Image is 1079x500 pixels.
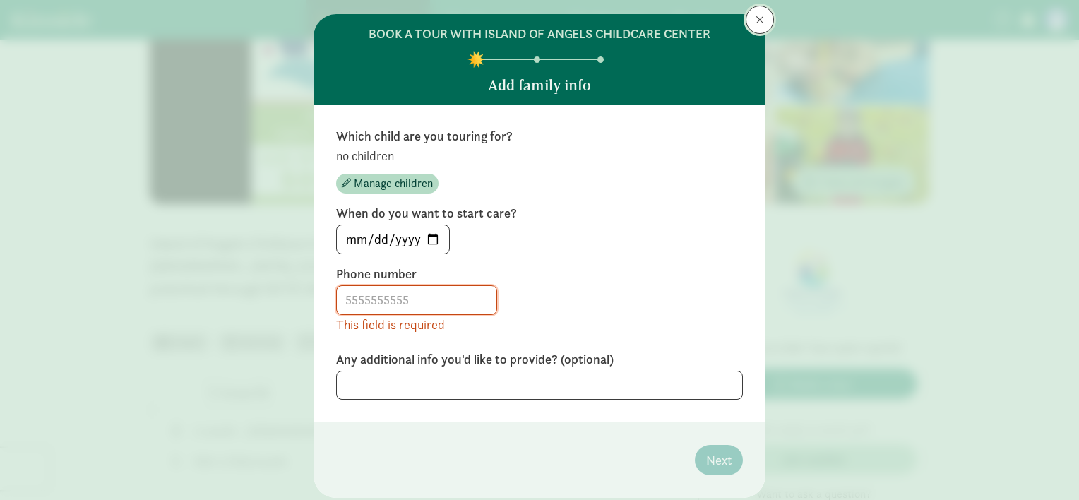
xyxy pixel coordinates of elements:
[488,77,591,94] h5: Add family info
[336,174,439,194] button: Manage children
[706,451,732,470] span: Next
[336,315,497,334] div: This field is required
[336,351,743,368] label: Any additional info you'd like to provide? (optional)
[336,148,743,165] p: no children
[337,286,496,314] input: 5555555555
[695,445,743,475] button: Next
[369,25,710,42] h6: BOOK A TOUR WITH ISLAND OF ANGELS CHILDCARE CENTER
[336,128,743,145] label: Which child are you touring for?
[336,266,743,282] label: Phone number
[336,205,743,222] label: When do you want to start care?
[354,175,433,192] span: Manage children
